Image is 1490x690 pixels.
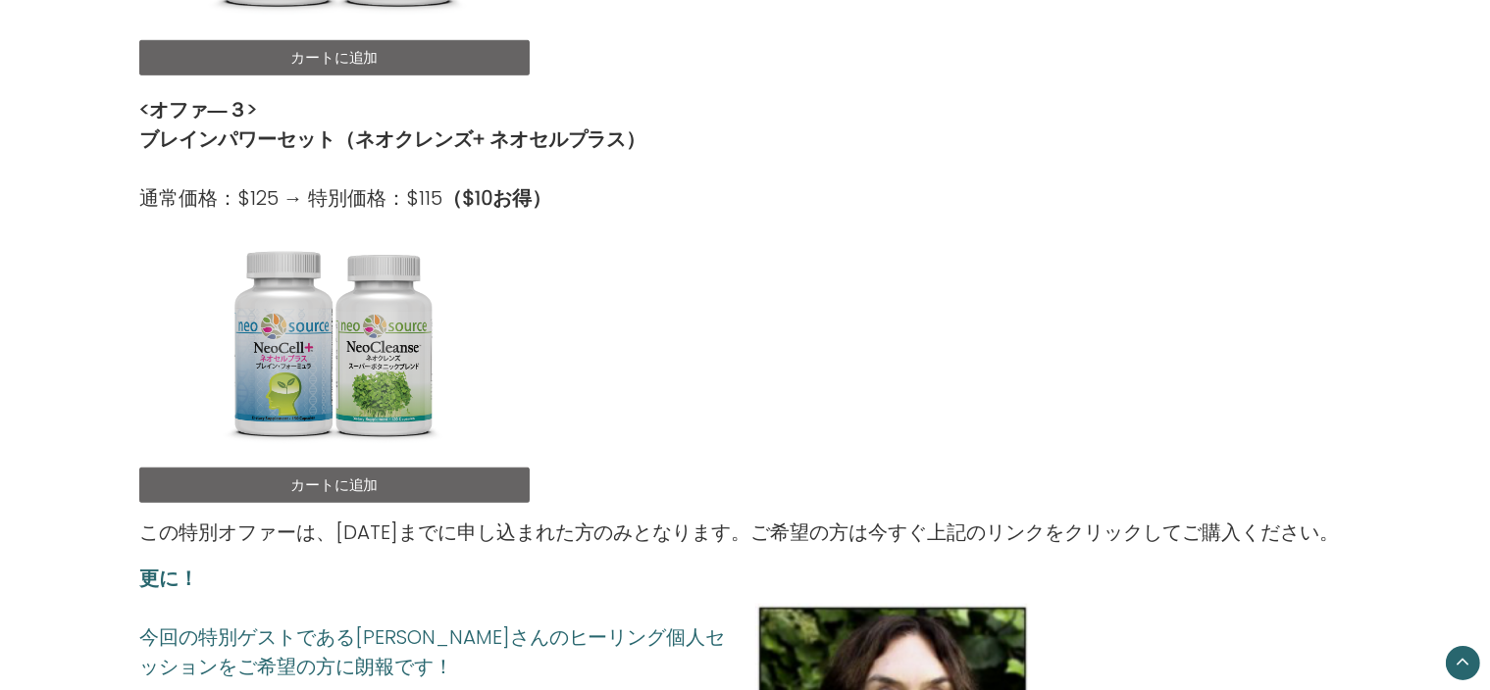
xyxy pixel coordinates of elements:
a: カートに追加 [139,468,530,503]
strong: 更に！ [139,565,198,592]
p: この特別オファーは、[DATE]までに申し込まれた方のみとなります。ご希望の方は今すぐ上記のリンクをクリックしてご購入ください。 [139,517,1340,547]
strong: （$10お得） [442,184,551,212]
strong: ブレインパワーセット（ネオクレンズ+ ネオセルプラス） [139,125,646,153]
p: 今回の特別ゲストである[PERSON_NAME]さんのヒーリング個人セッションをご希望の方に朗報です！ [139,622,735,681]
strong: <オファ―３> [139,96,257,123]
a: カートに追加 [139,40,530,75]
p: 通常価格：$125 → 特別価格：$115 [139,183,646,213]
